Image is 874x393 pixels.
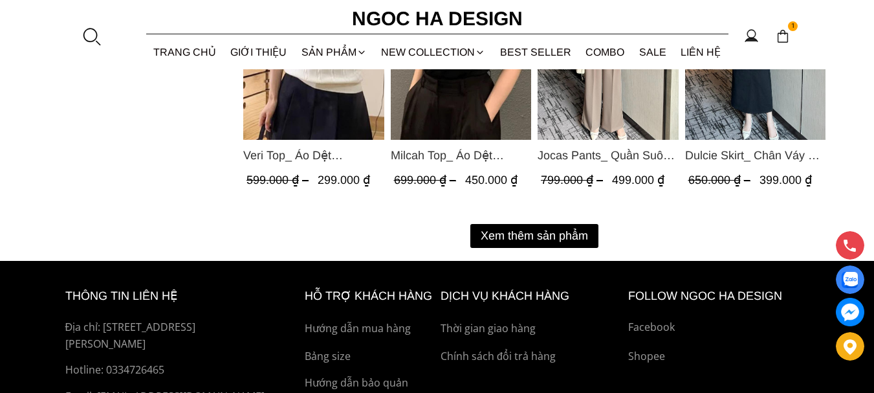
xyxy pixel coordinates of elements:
span: 499.000 ₫ [612,174,664,186]
a: Thời gian giao hàng [441,320,622,337]
a: BEST SELLER [493,35,579,69]
span: Milcah Top_ Áo Dệt [PERSON_NAME] Vai A1049 [390,146,531,164]
a: Link to Jocas Pants_ Quần Suông Chiết Ly Kèm Đai Q051 [538,146,679,164]
a: Ngoc Ha Design [340,3,534,34]
span: Jocas Pants_ Quần Suông Chiết Ly Kèm Đai Q051 [538,146,679,164]
a: NEW COLLECTION [374,35,493,69]
a: Combo [578,35,632,69]
a: Hướng dẫn bảo quản [305,375,434,392]
h6: thông tin liên hệ [65,287,275,306]
a: Facebook [628,319,809,336]
div: SẢN PHẨM [294,35,375,69]
a: Hotline: 0334726465 [65,362,275,379]
span: 1 [788,21,798,32]
a: Hướng dẫn mua hàng [305,320,434,337]
a: LIÊN HỆ [673,35,728,69]
a: TRANG CHỦ [146,35,224,69]
a: Display image [836,265,864,294]
a: Link to Veri Top_ Áo Dệt Kim Viền Cổ Đính Nơ A1019 [243,146,384,164]
span: 699.000 ₫ [393,174,459,186]
span: 299.000 ₫ [318,174,370,186]
h6: Follow ngoc ha Design [628,287,809,306]
a: Shopee [628,348,809,365]
span: 799.000 ₫ [541,174,606,186]
span: 450.000 ₫ [464,174,517,186]
img: Display image [842,272,858,288]
span: Veri Top_ Áo Dệt [PERSON_NAME] Cổ Đính Nơ A1019 [243,146,384,164]
a: SALE [632,35,674,69]
img: img-CART-ICON-ksit0nf1 [776,29,790,43]
span: 599.000 ₫ [246,174,312,186]
button: Xem thêm sản phẩm [470,224,598,248]
span: 399.000 ₫ [759,174,811,186]
a: Link to Milcah Top_ Áo Dệt Kim Choàng Vai A1049 [390,146,531,164]
h6: Dịch vụ khách hàng [441,287,622,306]
span: 650.000 ₫ [688,174,753,186]
a: Bảng size [305,348,434,365]
a: messenger [836,298,864,326]
h6: hỗ trợ khách hàng [305,287,434,306]
a: Link to Dulcie Skirt_ Chân Váy Bò Dáng Bút Chì A CV130 [684,146,825,164]
p: Địa chỉ: [STREET_ADDRESS][PERSON_NAME] [65,319,275,352]
a: Chính sách đổi trả hàng [441,348,622,365]
a: GIỚI THIỆU [223,35,294,69]
span: Dulcie Skirt_ Chân Váy Bò Dáng Bút Chì A CV130 [684,146,825,164]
